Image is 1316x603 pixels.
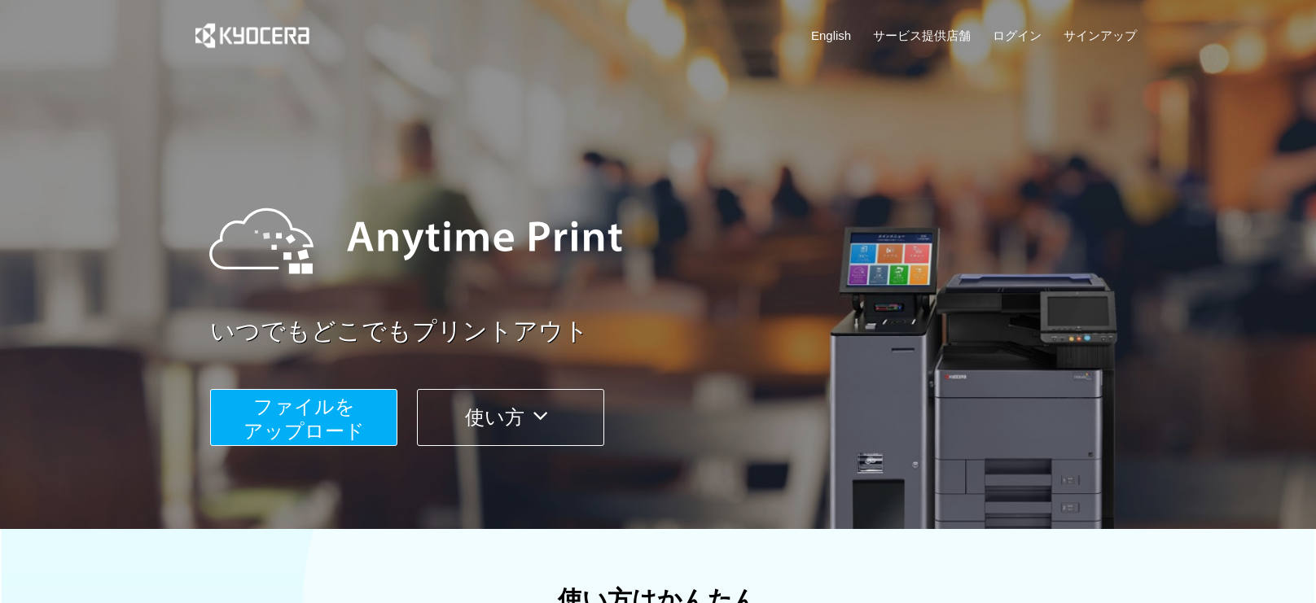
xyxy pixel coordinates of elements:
[993,27,1042,44] a: ログイン
[417,389,604,446] button: 使い方
[243,395,365,442] span: ファイルを ​​アップロード
[811,27,851,44] a: English
[210,389,397,446] button: ファイルを​​アップロード
[210,314,1147,349] a: いつでもどこでもプリントアウト
[1064,27,1137,44] a: サインアップ
[873,27,971,44] a: サービス提供店舗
